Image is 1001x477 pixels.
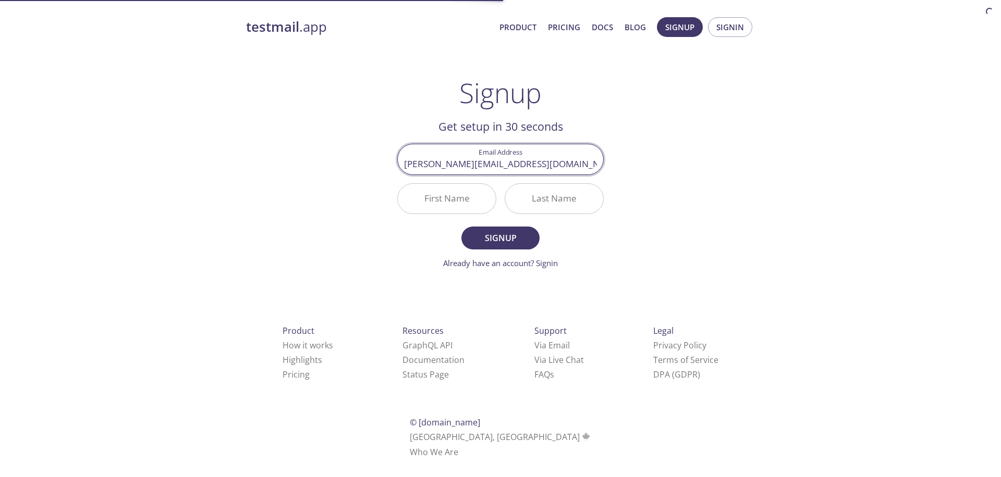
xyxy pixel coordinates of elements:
[459,77,542,108] h1: Signup
[548,20,580,34] a: Pricing
[592,20,613,34] a: Docs
[653,354,718,366] a: Terms of Service
[246,18,299,36] strong: testmail
[397,118,604,135] h2: Get setup in 30 seconds
[716,20,744,34] span: Signin
[534,340,570,351] a: Via Email
[246,18,491,36] a: testmail.app
[402,325,444,336] span: Resources
[283,354,322,366] a: Highlights
[410,431,592,443] span: [GEOGRAPHIC_DATA], [GEOGRAPHIC_DATA]
[499,20,536,34] a: Product
[534,369,554,380] a: FAQ
[410,446,458,458] a: Who We Are
[461,227,540,249] button: Signup
[283,325,314,336] span: Product
[653,340,706,351] a: Privacy Policy
[534,354,584,366] a: Via Live Chat
[402,369,449,380] a: Status Page
[410,417,480,428] span: © [DOMAIN_NAME]
[708,17,752,37] button: Signin
[625,20,646,34] a: Blog
[657,17,703,37] button: Signup
[534,325,567,336] span: Support
[283,340,333,351] a: How it works
[443,258,558,268] a: Already have an account? Signin
[653,369,700,380] a: DPA (GDPR)
[665,20,694,34] span: Signup
[283,369,310,380] a: Pricing
[473,231,528,245] span: Signup
[550,369,554,380] span: s
[402,354,465,366] a: Documentation
[653,325,674,336] span: Legal
[402,340,453,351] a: GraphQL API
